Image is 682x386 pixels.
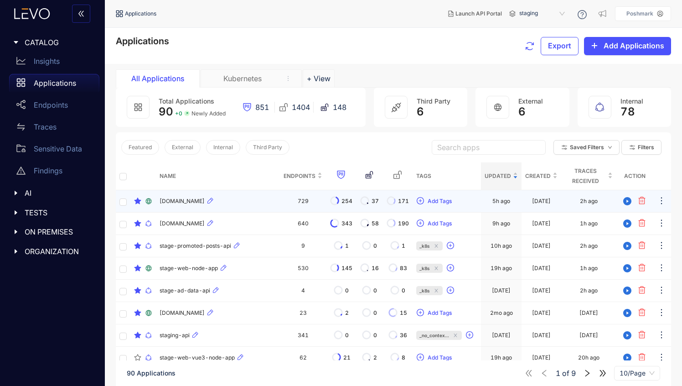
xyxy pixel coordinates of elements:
[657,286,666,296] span: ellipsis
[373,332,377,339] span: 0
[580,220,598,227] div: 1h ago
[491,243,512,249] div: 10h ago
[398,220,409,227] span: 190
[416,216,452,231] button: plus-circleAdd Tags
[525,171,551,181] span: Created
[165,140,201,155] button: External
[620,309,634,317] span: play-circle
[419,331,449,340] span: _no_contex...
[433,266,439,271] span: close
[616,162,653,190] th: Action
[341,265,352,271] span: 145
[284,171,315,181] span: Endpoints
[417,219,424,228] span: plus-circle
[255,103,269,111] span: 851
[159,105,173,118] span: 90
[532,243,551,249] div: [DATE]
[532,198,551,204] div: [DATE]
[620,239,635,253] button: play-circle
[34,57,60,65] p: Insights
[280,190,326,213] td: 729
[280,324,326,347] td: 341
[433,288,439,293] span: close
[548,42,571,50] span: Export
[345,332,349,339] span: 0
[656,194,666,209] button: ellipsis
[160,287,210,294] span: stage-ad-data-api
[160,355,235,361] span: stage-web-vue3-node-app
[620,283,635,298] button: play-circle
[206,140,240,155] button: Internal
[541,37,579,55] button: Export
[34,101,68,109] p: Endpoints
[134,265,141,272] span: star
[518,97,543,105] span: External
[34,123,57,131] p: Traces
[160,265,218,271] span: stage-web-node-app
[372,198,379,204] span: 37
[116,36,169,47] span: Applications
[556,369,560,377] span: 1
[9,140,99,162] a: Sensitive Data
[160,243,231,249] span: stage-promoted-posts-api
[433,244,439,248] span: close
[280,280,326,302] td: 4
[13,248,19,255] span: caret-right
[160,198,205,204] span: [DOMAIN_NAME]
[492,332,511,339] div: [DATE]
[13,209,19,216] span: caret-right
[419,241,430,250] span: _k8s
[561,162,616,190] th: Traces Received
[532,265,551,271] div: [DATE]
[343,355,351,361] span: 21
[656,328,666,343] button: ellipsis
[584,37,671,55] button: plusAdd Applications
[620,366,655,380] span: 10/Page
[413,162,481,190] th: Tags
[485,171,511,181] span: Updated
[656,350,666,365] button: ellipsis
[466,331,473,339] span: plus-circle
[492,287,511,294] div: [DATE]
[621,140,661,155] button: Filters
[416,194,452,209] button: plus-circleAdd Tags
[579,332,598,339] div: [DATE]
[172,144,193,151] span: External
[134,332,141,339] span: star
[657,219,666,229] span: ellipsis
[532,355,551,361] div: [DATE]
[246,140,289,155] button: Third Party
[25,38,92,47] span: CATALOG
[9,162,99,183] a: Findings
[160,310,205,316] span: [DOMAIN_NAME]
[620,242,634,250] span: play-circle
[213,144,233,151] span: Internal
[417,105,424,118] span: 6
[416,306,452,320] button: plus-circleAdd Tags
[13,229,19,235] span: caret-right
[620,194,635,209] button: play-circle
[341,220,352,227] span: 343
[570,144,604,151] span: Saved Filters
[447,287,454,295] span: plus-circle
[580,287,598,294] div: 2h ago
[446,283,458,298] button: plus-circle
[604,42,664,50] span: Add Applications
[398,198,409,204] span: 171
[599,369,607,377] span: double-right
[465,328,477,343] button: plus-circle
[402,287,405,294] span: 0
[657,263,666,274] span: ellipsis
[608,145,612,150] span: down
[419,264,430,273] span: _k8s
[532,287,551,294] div: [DATE]
[428,355,452,361] span: Add Tags
[522,162,561,190] th: Created
[657,330,666,341] span: ellipsis
[34,167,62,175] p: Findings
[280,347,326,369] td: 62
[416,350,452,365] button: plus-circleAdd Tags
[280,302,326,324] td: 23
[591,42,598,50] span: plus
[417,197,424,205] span: plus-circle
